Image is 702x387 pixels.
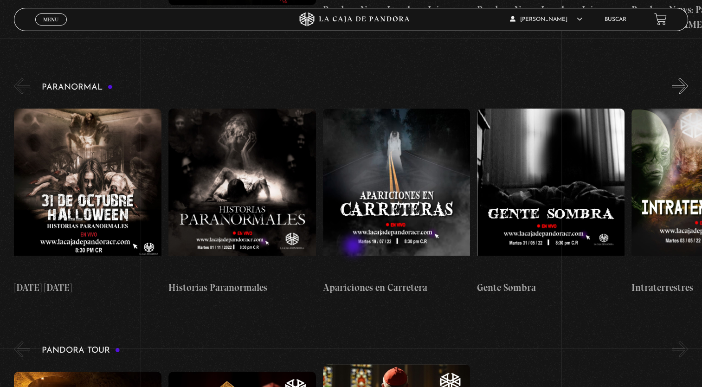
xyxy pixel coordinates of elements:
[40,24,62,31] span: Cerrar
[323,2,470,32] h4: Pandora News: Israel vrs Irán Parte I
[477,101,625,302] a: Gente Sombra
[477,2,625,32] h4: Pandora News: Israel vrs Irán Parte III
[42,83,113,92] h3: Paranormal
[14,10,161,25] h4: Área 51
[672,341,688,357] button: Next
[323,101,470,302] a: Apariciones en Carretera
[672,78,688,94] button: Next
[510,17,582,22] span: [PERSON_NAME]
[323,280,470,295] h4: Apariciones en Carretera
[14,280,161,295] h4: [DATE] [DATE]
[168,280,316,295] h4: Historias Paranormales
[14,341,30,357] button: Previous
[14,101,161,302] a: [DATE] [DATE]
[14,78,30,94] button: Previous
[42,346,120,355] h3: Pandora Tour
[168,101,316,302] a: Historias Paranormales
[477,280,625,295] h4: Gente Sombra
[43,17,58,22] span: Menu
[605,17,626,22] a: Buscar
[654,13,667,26] a: View your shopping cart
